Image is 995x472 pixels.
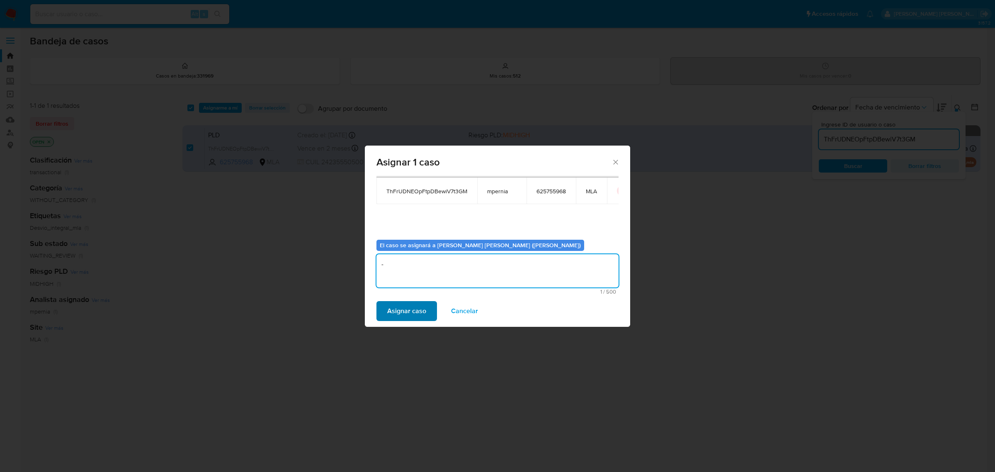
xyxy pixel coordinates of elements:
b: El caso se asignará a [PERSON_NAME] [PERSON_NAME] ([PERSON_NAME]) [380,241,581,249]
button: Cerrar ventana [612,158,619,165]
span: ThFrUDNEOpFtpDBewiV7t3GM [386,187,467,195]
span: 625755968 [536,187,566,195]
button: icon-button [617,186,627,196]
button: Asignar caso [376,301,437,321]
span: mpernia [487,187,517,195]
span: Asignar caso [387,302,426,320]
div: assign-modal [365,146,630,327]
textarea: - [376,254,619,287]
span: Máximo 500 caracteres [379,289,616,294]
span: Asignar 1 caso [376,157,612,167]
span: Cancelar [451,302,478,320]
span: MLA [586,187,597,195]
button: Cancelar [440,301,489,321]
